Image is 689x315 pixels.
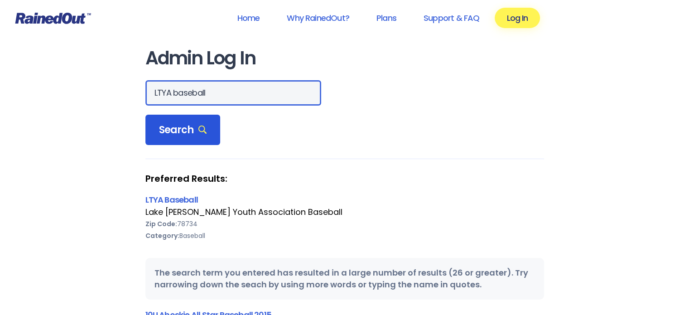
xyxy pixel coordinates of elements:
a: Support & FAQ [412,8,491,28]
a: Plans [365,8,408,28]
strong: Preferred Results: [145,173,544,184]
h1: Admin Log In [145,48,544,68]
div: Search [145,115,221,145]
div: Baseball [145,230,544,242]
a: Log In [495,8,540,28]
div: 78734 [145,218,544,230]
input: Search Orgs… [145,80,321,106]
a: Home [225,8,271,28]
b: Zip Code: [145,219,177,228]
div: Lake [PERSON_NAME] Youth Association Baseball [145,206,544,218]
div: LTYA Baseball [145,194,544,206]
a: Why RainedOut? [275,8,361,28]
div: The search term you entered has resulted in a large number of results (26 or greater). Try narrow... [145,258,544,300]
span: Search [159,124,207,136]
b: Category: [145,231,179,240]
a: LTYA Baseball [145,194,198,205]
